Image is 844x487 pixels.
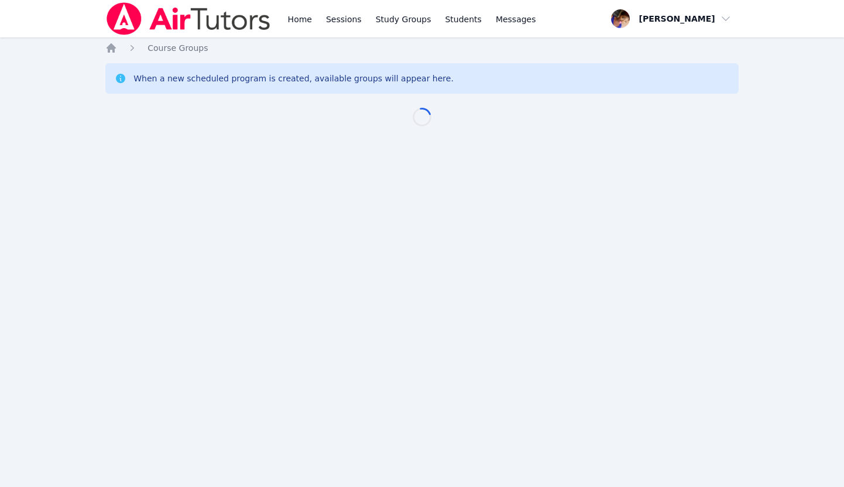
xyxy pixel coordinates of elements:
img: Air Tutors [105,2,271,35]
nav: Breadcrumb [105,42,739,54]
span: Course Groups [147,43,208,53]
a: Course Groups [147,42,208,54]
div: When a new scheduled program is created, available groups will appear here. [133,73,454,84]
span: Messages [496,13,536,25]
